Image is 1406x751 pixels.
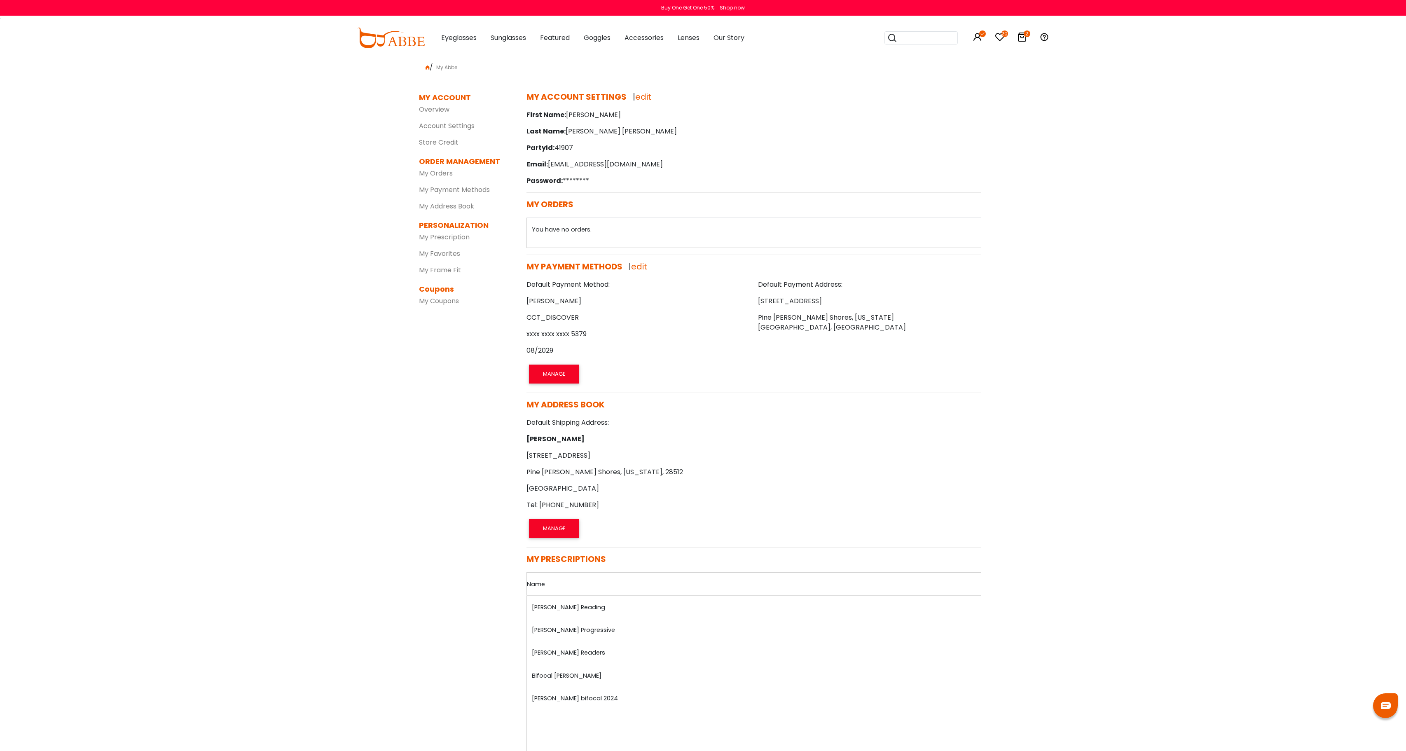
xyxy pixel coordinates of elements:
span: MY ADDRESS BOOK [526,399,605,410]
span: MY ACCOUNT SETTINGS [526,91,627,103]
span: Our Story [714,33,744,42]
div: Shop now [720,4,745,12]
a: My Address Book [419,201,474,211]
a: My Coupons [419,296,459,306]
p: CCT_DISCOVER [526,313,750,323]
span: Email: [526,159,548,169]
a: 20 [995,34,1005,43]
a: MANAGE [526,369,582,378]
a: Store Credit [419,138,459,147]
a: My Favorites [419,249,460,258]
a: Shop now [716,4,745,11]
a: Overview [419,105,449,114]
span: Featured [540,33,570,42]
img: chat [1381,702,1391,709]
span: Password: [526,176,563,185]
span: Sunglasses [491,33,526,42]
button: MANAGE [529,519,579,538]
dt: PERSONALIZATION [419,220,501,231]
p: [STREET_ADDRESS] [526,451,981,461]
strong: Default Payment Method: [526,280,610,289]
dt: Coupons [419,283,501,295]
p: Tel: [PHONE_NUMBER] [526,500,981,510]
a: [PERSON_NAME] Reading [532,603,605,611]
img: abbeglasses.com [357,28,425,48]
a: My Prescription [419,232,470,242]
dt: ORDER MANAGEMENT [419,156,501,167]
a: [PERSON_NAME] bifocal 2024 [532,694,618,702]
div: / [419,59,987,72]
span: Accessories [625,33,664,42]
span: PartyId: [526,143,554,152]
div: Buy One Get One 50% [661,4,714,12]
a: 2 [1017,34,1027,43]
p: 08/2029 [526,346,750,356]
font: [PERSON_NAME] [PERSON_NAME] [566,126,677,136]
a: edit [631,261,647,272]
p: Pine [PERSON_NAME] Shores, [US_STATE], 28512 [526,467,981,477]
span: MY PRESCRIPTIONS [526,553,606,565]
a: My Payment Methods [419,185,490,194]
a: MANAGE [526,523,582,533]
span: | [633,91,651,103]
span: Goggles [584,33,611,42]
p: xxxx xxxx xxxx 5379 [526,329,750,339]
span: My Abbe [433,64,461,71]
span: MY PAYMENT METHODS [526,261,622,272]
font: [PERSON_NAME] [566,110,621,119]
span: Last Name: [526,126,566,136]
p: You have no orders. [532,225,976,234]
span: MY ORDERS [526,199,573,210]
i: 20 [1001,30,1008,37]
strong: Default Payment Address: [758,280,842,289]
font: [EMAIL_ADDRESS][DOMAIN_NAME] [548,159,663,169]
a: Bifocal [PERSON_NAME] [532,671,601,680]
a: Account Settings [419,121,475,131]
p: [PERSON_NAME] [526,296,750,306]
span: [PERSON_NAME] [526,434,585,444]
span: Eyeglasses [441,33,477,42]
p: Pine [PERSON_NAME] Shores, [US_STATE][GEOGRAPHIC_DATA], [GEOGRAPHIC_DATA] [758,313,981,332]
button: MANAGE [529,365,579,384]
span: | [629,261,647,272]
th: Name [526,573,981,596]
i: 2 [1024,30,1030,37]
span: First Name: [526,110,566,119]
span: Lenses [678,33,699,42]
font: 41907 [554,143,573,152]
dt: MY ACCOUNT [419,92,471,103]
p: [STREET_ADDRESS] [758,296,981,306]
strong: Default Shipping Address: [526,418,609,427]
a: My Frame Fit [419,265,461,275]
img: home.png [426,66,430,70]
p: [GEOGRAPHIC_DATA] [526,484,981,494]
a: [PERSON_NAME] Progressive [532,626,615,634]
a: [PERSON_NAME] Readers [532,648,605,657]
a: My Orders [419,168,453,178]
a: edit [635,91,651,103]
